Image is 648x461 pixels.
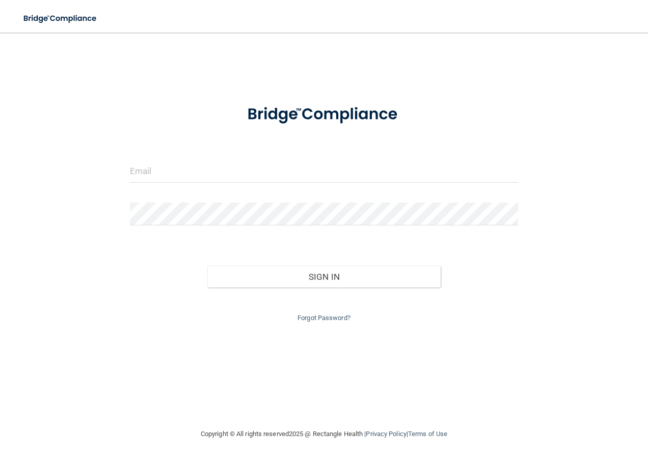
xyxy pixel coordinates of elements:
[138,418,510,450] div: Copyright © All rights reserved 2025 @ Rectangle Health | |
[408,430,447,438] a: Terms of Use
[207,266,441,288] button: Sign In
[366,430,406,438] a: Privacy Policy
[130,160,519,183] input: Email
[15,8,106,29] img: bridge_compliance_login_screen.278c3ca4.svg
[231,94,417,135] img: bridge_compliance_login_screen.278c3ca4.svg
[298,314,350,322] a: Forgot Password?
